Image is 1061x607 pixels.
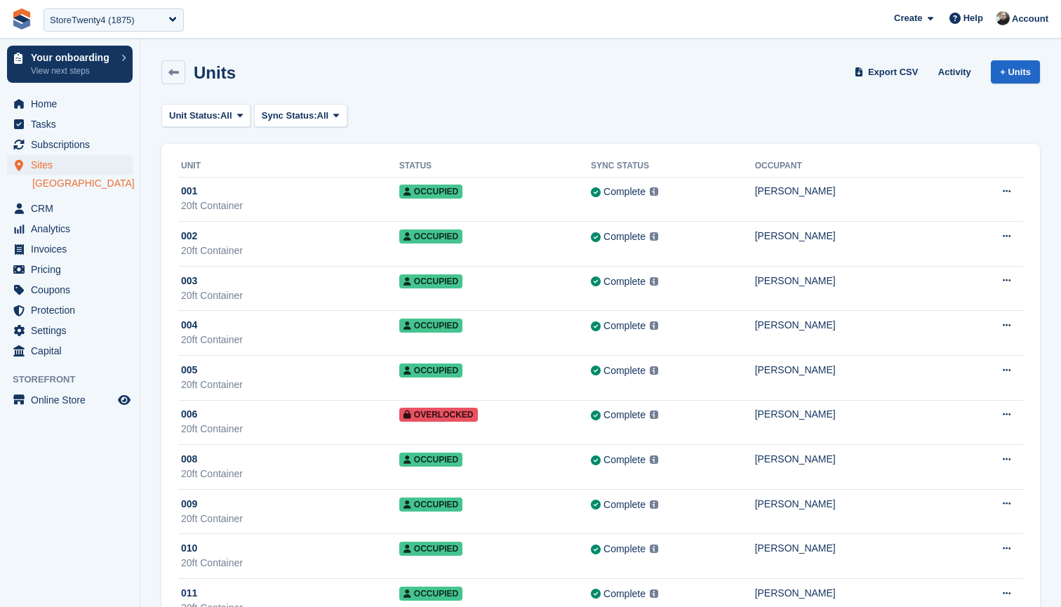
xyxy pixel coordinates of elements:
[31,321,115,340] span: Settings
[996,11,1010,25] img: Tom Huddleston
[181,199,399,213] div: 20ft Container
[161,104,251,127] button: Unit Status: All
[755,452,952,467] div: [PERSON_NAME]
[603,363,646,378] div: Complete
[31,53,114,62] p: Your onboarding
[181,363,197,378] span: 005
[262,109,317,123] span: Sync Status:
[116,392,133,408] a: Preview store
[650,411,658,419] img: icon-info-grey-7440780725fd019a000dd9b08b2336e03edf1995a4989e88bcd33f0948082b44.svg
[7,321,133,340] a: menu
[399,185,462,199] span: Occupied
[31,300,115,320] span: Protection
[650,545,658,553] img: icon-info-grey-7440780725fd019a000dd9b08b2336e03edf1995a4989e88bcd33f0948082b44.svg
[399,319,462,333] span: Occupied
[868,65,919,79] span: Export CSV
[755,184,952,199] div: [PERSON_NAME]
[181,229,197,244] span: 002
[220,109,232,123] span: All
[399,363,462,378] span: Occupied
[31,155,115,175] span: Sites
[181,244,399,258] div: 20ft Container
[933,60,977,84] a: Activity
[31,114,115,134] span: Tasks
[7,114,133,134] a: menu
[13,373,140,387] span: Storefront
[181,452,197,467] span: 008
[181,556,399,571] div: 20ft Container
[181,274,197,288] span: 003
[755,541,952,556] div: [PERSON_NAME]
[755,586,952,601] div: [PERSON_NAME]
[31,135,115,154] span: Subscriptions
[650,589,658,598] img: icon-info-grey-7440780725fd019a000dd9b08b2336e03edf1995a4989e88bcd33f0948082b44.svg
[181,422,399,436] div: 20ft Container
[31,260,115,279] span: Pricing
[31,280,115,300] span: Coupons
[181,512,399,526] div: 20ft Container
[650,455,658,464] img: icon-info-grey-7440780725fd019a000dd9b08b2336e03edf1995a4989e88bcd33f0948082b44.svg
[755,229,952,244] div: [PERSON_NAME]
[755,363,952,378] div: [PERSON_NAME]
[7,46,133,83] a: Your onboarding View next steps
[7,199,133,218] a: menu
[399,408,478,422] span: Overlocked
[603,542,646,556] div: Complete
[399,274,462,288] span: Occupied
[32,177,133,190] a: [GEOGRAPHIC_DATA]
[7,155,133,175] a: menu
[50,13,135,27] div: StoreTwenty4 (1875)
[181,407,197,422] span: 006
[7,219,133,239] a: menu
[963,11,983,25] span: Help
[650,321,658,330] img: icon-info-grey-7440780725fd019a000dd9b08b2336e03edf1995a4989e88bcd33f0948082b44.svg
[181,378,399,392] div: 20ft Container
[755,318,952,333] div: [PERSON_NAME]
[399,587,462,601] span: Occupied
[194,63,236,82] h2: Units
[178,155,399,178] th: Unit
[755,155,952,178] th: Occupant
[603,453,646,467] div: Complete
[603,319,646,333] div: Complete
[603,229,646,244] div: Complete
[1012,12,1048,26] span: Account
[254,104,347,127] button: Sync Status: All
[31,65,114,77] p: View next steps
[7,239,133,259] a: menu
[755,497,952,512] div: [PERSON_NAME]
[603,498,646,512] div: Complete
[991,60,1040,84] a: + Units
[11,8,32,29] img: stora-icon-8386f47178a22dfd0bd8f6a31ec36ba5ce8667c1dd55bd0f319d3a0aa187defe.svg
[181,318,197,333] span: 004
[603,587,646,601] div: Complete
[399,155,591,178] th: Status
[603,185,646,199] div: Complete
[31,94,115,114] span: Home
[181,333,399,347] div: 20ft Container
[31,199,115,218] span: CRM
[7,135,133,154] a: menu
[603,408,646,422] div: Complete
[650,366,658,375] img: icon-info-grey-7440780725fd019a000dd9b08b2336e03edf1995a4989e88bcd33f0948082b44.svg
[181,541,197,556] span: 010
[31,390,115,410] span: Online Store
[591,155,755,178] th: Sync Status
[7,300,133,320] a: menu
[7,94,133,114] a: menu
[852,60,924,84] a: Export CSV
[399,453,462,467] span: Occupied
[399,542,462,556] span: Occupied
[650,187,658,196] img: icon-info-grey-7440780725fd019a000dd9b08b2336e03edf1995a4989e88bcd33f0948082b44.svg
[7,341,133,361] a: menu
[755,274,952,288] div: [PERSON_NAME]
[7,260,133,279] a: menu
[169,109,220,123] span: Unit Status:
[181,586,197,601] span: 011
[181,184,197,199] span: 001
[317,109,329,123] span: All
[894,11,922,25] span: Create
[7,280,133,300] a: menu
[181,467,399,481] div: 20ft Container
[31,239,115,259] span: Invoices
